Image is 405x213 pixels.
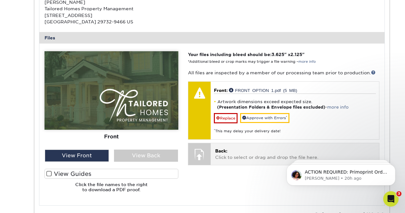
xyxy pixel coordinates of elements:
[298,60,316,64] a: more info
[214,113,238,123] a: Replace
[39,32,385,44] div: Files
[217,105,325,110] strong: (Presentation Folders & Envelope files excluded)
[188,60,316,64] small: *Additional bleed or crop marks may trigger a file warning –
[214,99,376,110] li: Artwork dimensions exceed expected size. -
[229,88,297,92] a: FRONT OPTION 1.pdf (5 MB)
[45,169,178,179] label: View Guides
[327,105,349,110] a: more info
[396,191,401,196] span: 3
[214,123,376,134] div: This may delay your delivery date!
[214,88,228,93] span: Front:
[290,52,302,57] span: 2.125
[45,130,178,144] div: Front
[215,148,227,153] span: Back:
[271,52,284,57] span: 3.625
[240,113,289,123] a: Approve with Errors*
[114,150,178,162] div: View Back
[188,52,304,57] strong: Your files including bleed should be: " x "
[45,150,109,162] div: View Front
[188,70,379,76] p: All files are inspected by a member of our processing team prior to production.
[215,148,374,161] p: Click to select or drag and drop the file here.
[383,191,399,207] iframe: Intercom live chat
[45,182,178,198] h6: Click the file names to the right to download a PDF proof.
[277,151,405,196] iframe: Intercom notifications message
